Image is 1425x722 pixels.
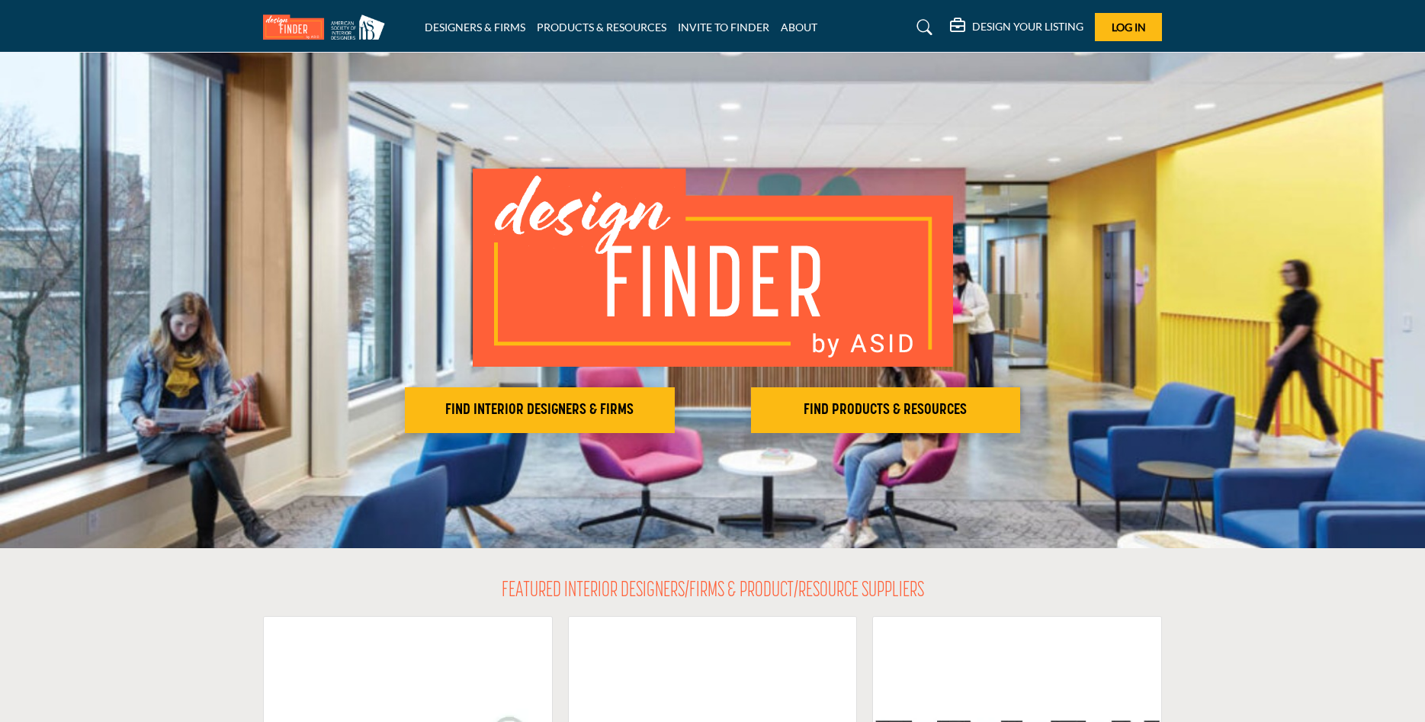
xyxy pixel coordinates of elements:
[1095,13,1162,41] button: Log In
[972,20,1083,34] h5: DESIGN YOUR LISTING
[1112,21,1146,34] span: Log In
[502,579,924,605] h2: FEATURED INTERIOR DESIGNERS/FIRMS & PRODUCT/RESOURCE SUPPLIERS
[902,15,942,40] a: Search
[409,401,670,419] h2: FIND INTERIOR DESIGNERS & FIRMS
[751,387,1021,433] button: FIND PRODUCTS & RESOURCES
[405,387,675,433] button: FIND INTERIOR DESIGNERS & FIRMS
[678,21,769,34] a: INVITE TO FINDER
[950,18,1083,37] div: DESIGN YOUR LISTING
[425,21,525,34] a: DESIGNERS & FIRMS
[756,401,1016,419] h2: FIND PRODUCTS & RESOURCES
[263,14,393,40] img: Site Logo
[537,21,666,34] a: PRODUCTS & RESOURCES
[781,21,817,34] a: ABOUT
[473,168,953,367] img: image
